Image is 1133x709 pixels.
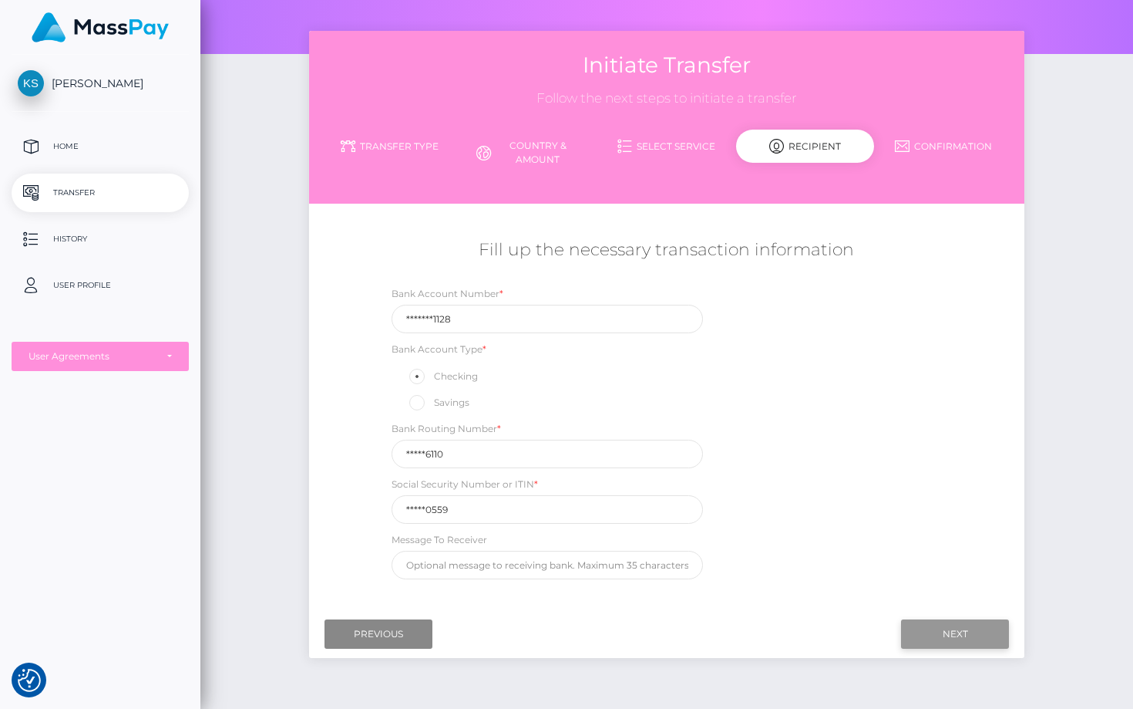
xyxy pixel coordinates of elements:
h3: Follow the next steps to initiate a transfer [321,89,1013,108]
div: Recipient [736,130,875,163]
a: User Profile [12,266,189,305]
span: [PERSON_NAME] [12,76,189,90]
label: Bank Routing Number [392,422,501,436]
input: Next [901,620,1009,649]
h5: Fill up the necessary transaction information [321,238,1013,262]
label: Social Security Number or ITIN [392,478,538,491]
a: Home [12,127,189,166]
button: User Agreements [12,342,189,371]
a: Country & Amount [459,133,597,173]
img: MassPay [32,12,169,42]
a: History [12,220,189,258]
img: Revisit consent button [18,669,41,692]
p: Home [18,135,183,158]
h3: Initiate Transfer [321,50,1013,80]
p: Transfer [18,181,183,204]
input: Only 9 digits [392,440,703,468]
a: Confirmation [874,133,1013,160]
input: 9 digits [392,495,703,524]
label: Savings [407,393,469,413]
a: Transfer Type [321,133,459,160]
label: Bank Account Number [392,287,503,301]
label: Checking [407,366,478,387]
p: User Profile [18,274,183,297]
input: Previous [324,620,432,649]
a: Transfer [12,174,189,212]
label: Message To Receiver [392,533,487,547]
button: Consent Preferences [18,669,41,692]
input: Only digits [392,305,703,333]
div: User Agreements [29,350,155,363]
label: Bank Account Type [392,343,486,356]
a: Select Service [597,133,736,160]
input: Optional message to receiving bank. Maximum 35 characters [392,551,703,579]
p: History [18,228,183,251]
